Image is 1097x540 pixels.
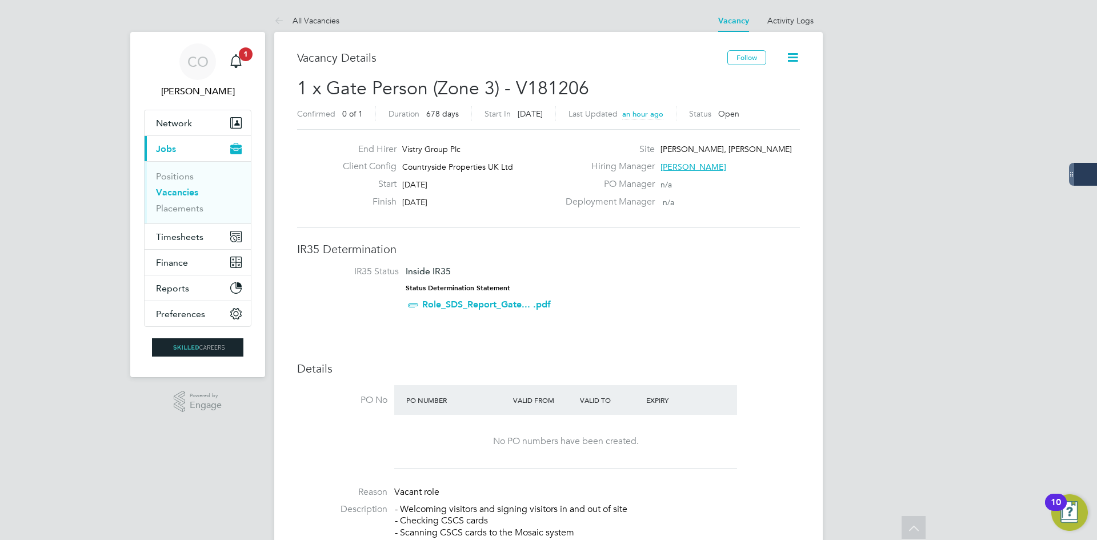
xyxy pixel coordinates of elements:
[559,178,655,190] label: PO Manager
[297,394,387,406] label: PO No
[190,391,222,401] span: Powered by
[689,109,711,119] label: Status
[145,301,251,326] button: Preferences
[309,266,399,278] label: IR35 Status
[767,15,814,26] a: Activity Logs
[518,109,543,119] span: [DATE]
[559,196,655,208] label: Deployment Manager
[402,197,427,207] span: [DATE]
[342,109,363,119] span: 0 of 1
[156,203,203,214] a: Placements
[297,109,335,119] label: Confirmed
[402,179,427,190] span: [DATE]
[152,338,243,357] img: skilledcareers-logo-retina.png
[1051,502,1061,517] div: 10
[297,242,800,257] h3: IR35 Determination
[334,161,397,173] label: Client Config
[156,309,205,319] span: Preferences
[422,299,551,310] a: Role_SDS_Report_Gate... .pdf
[559,143,655,155] label: Site
[297,486,387,498] label: Reason
[559,161,655,173] label: Hiring Manager
[144,85,251,98] span: Craig O'Donovan
[660,179,672,190] span: n/a
[297,361,800,376] h3: Details
[718,109,739,119] span: Open
[660,144,792,154] span: [PERSON_NAME], [PERSON_NAME]
[568,109,618,119] label: Last Updated
[187,54,209,69] span: CO
[297,77,589,99] span: 1 x Gate Person (Zone 3) - V181206
[156,187,198,198] a: Vacancies
[663,197,674,207] span: n/a
[145,224,251,249] button: Timesheets
[297,503,387,515] label: Description
[144,43,251,98] a: CO[PERSON_NAME]
[145,136,251,161] button: Jobs
[145,161,251,223] div: Jobs
[145,110,251,135] button: Network
[145,250,251,275] button: Finance
[225,43,247,80] a: 1
[156,257,188,268] span: Finance
[156,283,189,294] span: Reports
[394,486,439,498] span: Vacant role
[174,391,222,413] a: Powered byEngage
[402,144,461,154] span: Vistry Group Plc
[402,162,513,172] span: Countryside Properties UK Ltd
[297,50,727,65] h3: Vacancy Details
[334,196,397,208] label: Finish
[718,16,749,26] a: Vacancy
[622,109,663,119] span: an hour ago
[727,50,766,65] button: Follow
[510,390,577,410] div: Valid From
[144,338,251,357] a: Go to home page
[334,143,397,155] label: End Hirer
[156,118,192,129] span: Network
[156,143,176,154] span: Jobs
[403,390,510,410] div: PO Number
[190,401,222,410] span: Engage
[334,178,397,190] label: Start
[156,231,203,242] span: Timesheets
[389,109,419,119] label: Duration
[156,171,194,182] a: Positions
[406,435,726,447] div: No PO numbers have been created.
[239,47,253,61] span: 1
[643,390,710,410] div: Expiry
[485,109,511,119] label: Start In
[1051,494,1088,531] button: Open Resource Center, 10 new notifications
[426,109,459,119] span: 678 days
[274,15,339,26] a: All Vacancies
[130,32,265,377] nav: Main navigation
[145,275,251,301] button: Reports
[406,284,510,292] strong: Status Determination Statement
[577,390,644,410] div: Valid To
[660,162,726,172] span: [PERSON_NAME]
[406,266,451,277] span: Inside IR35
